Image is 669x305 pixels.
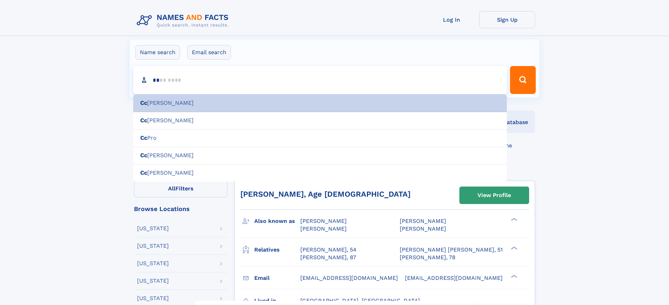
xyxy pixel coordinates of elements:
div: ❯ [510,274,518,278]
a: Sign Up [479,11,535,28]
div: [US_STATE] [137,226,169,231]
div: Pro [133,129,507,147]
span: [EMAIL_ADDRESS][DOMAIN_NAME] [300,275,398,281]
h3: Also known as [254,215,300,227]
span: [GEOGRAPHIC_DATA], [GEOGRAPHIC_DATA] [300,297,420,304]
div: [PERSON_NAME] [133,94,507,112]
span: [PERSON_NAME] [300,218,347,224]
div: [PERSON_NAME] [133,147,507,165]
div: ❯ [510,246,518,250]
a: Log In [423,11,479,28]
span: [PERSON_NAME] [300,225,347,232]
h3: Email [254,272,300,284]
span: [EMAIL_ADDRESS][DOMAIN_NAME] [405,275,503,281]
div: ❯ [510,217,518,222]
div: [US_STATE] [137,243,169,249]
button: Search Button [510,66,536,94]
b: Cc [140,117,147,124]
div: [US_STATE] [137,261,169,266]
a: View Profile [460,187,529,204]
b: Cc [140,100,147,106]
div: [US_STATE] [137,278,169,284]
label: Name search [135,45,180,60]
a: [PERSON_NAME], 87 [300,254,356,261]
div: [PERSON_NAME] [133,164,507,182]
b: Cc [140,169,147,176]
b: Cc [140,152,147,159]
b: Cc [140,135,147,141]
input: search input [133,66,507,94]
span: All [168,185,175,192]
a: [PERSON_NAME] [PERSON_NAME], 51 [400,246,503,254]
a: [PERSON_NAME], Age [DEMOGRAPHIC_DATA] [240,190,411,198]
div: Browse Locations [134,206,227,212]
a: [PERSON_NAME], 78 [400,254,456,261]
div: [US_STATE] [137,296,169,301]
div: View Profile [478,187,511,203]
span: [PERSON_NAME] [400,225,446,232]
div: [PERSON_NAME] [133,112,507,130]
label: Email search [187,45,231,60]
h3: Relatives [254,244,300,256]
a: [PERSON_NAME], 54 [300,246,356,254]
span: [PERSON_NAME] [400,218,446,224]
label: Filters [134,181,227,197]
img: Logo Names and Facts [134,11,234,30]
